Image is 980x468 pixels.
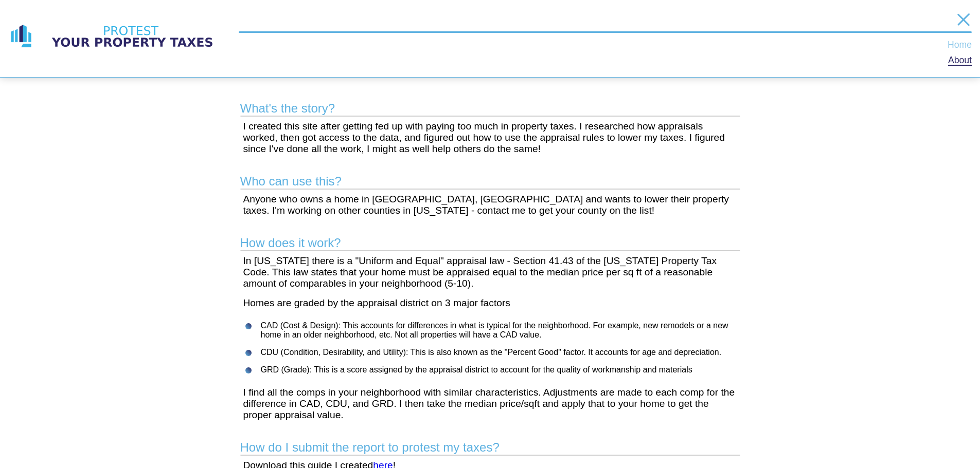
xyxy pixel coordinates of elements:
[243,255,737,289] p: In [US_STATE] there is a "Uniform and Equal" appraisal law - Section 41.43 of the [US_STATE] Prop...
[261,321,745,340] li: CAD (Cost & Design): This accounts for differences in what is typical for the neighborhood. For e...
[240,101,740,117] h2: What's the story?
[240,236,740,251] h2: How does it work?
[948,41,972,49] a: Home
[261,348,745,357] li: CDU (Condition, Desirability, and Utility): This is also known as the "Percent Good" factor. It a...
[243,387,737,421] p: I find all the comps in your neighborhood with similar characteristics. Adjustments are made to e...
[240,174,740,190] h2: Who can use this?
[8,24,222,49] a: logo logo text
[240,440,740,456] h2: How do I submit the report to protest my taxes?
[8,24,34,49] img: logo
[42,24,222,49] img: logo text
[243,297,737,309] p: Homes are graded by the appraisal district on 3 major factors
[261,365,745,375] li: GRD (Grade): This is a score assigned by the appraisal district to account for the quality of wor...
[243,121,737,155] p: I created this site after getting fed up with paying too much in property taxes. I researched how...
[243,194,737,216] p: Anyone who owns a home in [GEOGRAPHIC_DATA], [GEOGRAPHIC_DATA] and wants to lower their property ...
